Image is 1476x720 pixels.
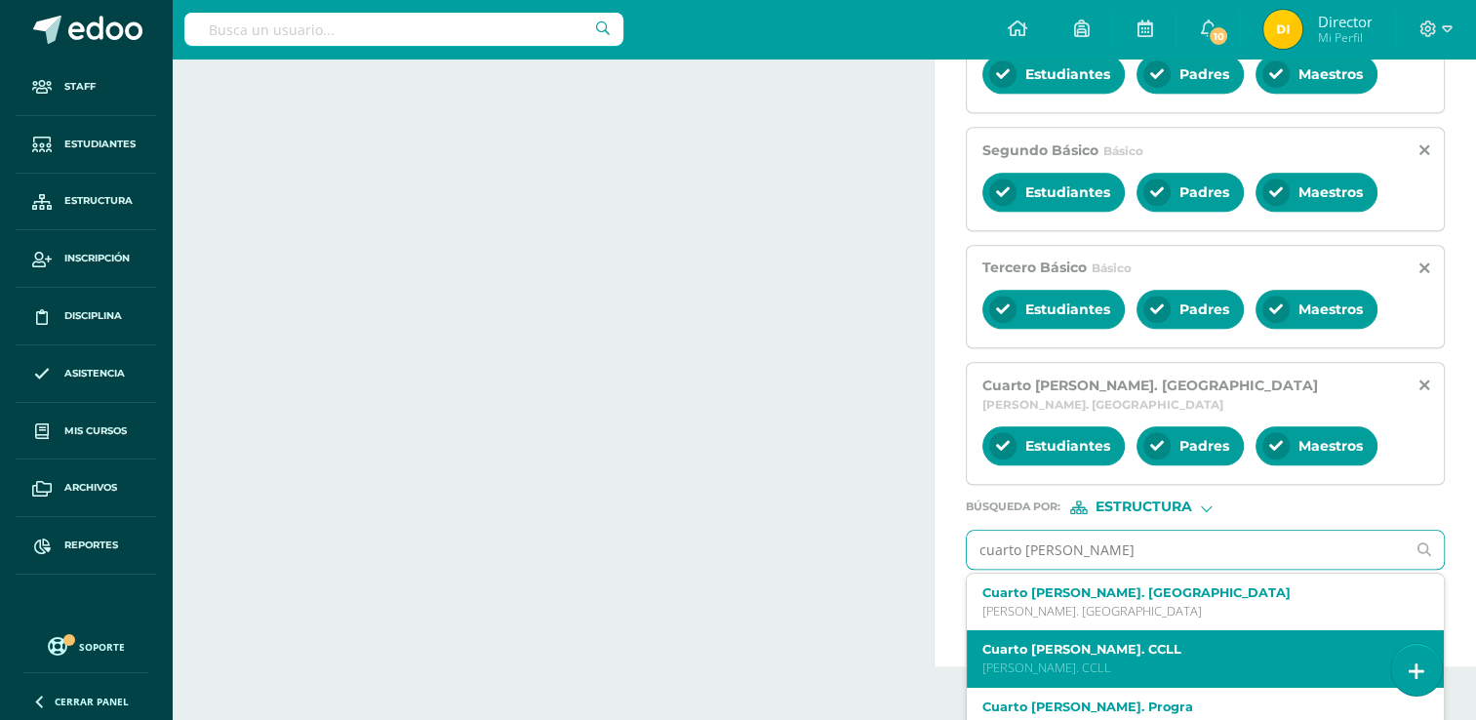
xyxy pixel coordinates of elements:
[1317,12,1372,31] span: Director
[982,603,1410,620] p: [PERSON_NAME]. [GEOGRAPHIC_DATA]
[1070,500,1217,514] div: [object Object]
[16,517,156,575] a: Reportes
[1103,143,1143,158] span: Básico
[1025,183,1110,201] span: Estudiantes
[1298,65,1363,83] span: Maestros
[64,193,133,209] span: Estructura
[64,308,122,324] span: Disciplina
[64,137,136,152] span: Estudiantes
[64,366,125,381] span: Asistencia
[79,640,125,654] span: Soporte
[982,585,1410,600] label: Cuarto [PERSON_NAME]. [GEOGRAPHIC_DATA]
[982,700,1410,714] label: Cuarto [PERSON_NAME]. Progra
[982,397,1223,412] span: [PERSON_NAME]. [GEOGRAPHIC_DATA]
[1092,260,1132,275] span: Básico
[16,116,156,174] a: Estudiantes
[982,642,1410,657] label: Cuarto [PERSON_NAME]. CCLL
[1025,437,1110,455] span: Estudiantes
[1096,501,1192,512] span: Estructura
[982,377,1318,394] span: Cuarto [PERSON_NAME]. [GEOGRAPHIC_DATA]
[982,660,1410,676] p: [PERSON_NAME]. CCLL
[1317,29,1372,46] span: Mi Perfil
[64,251,130,266] span: Inscripción
[16,345,156,403] a: Asistencia
[16,403,156,460] a: Mis cursos
[16,460,156,517] a: Archivos
[1298,437,1363,455] span: Maestros
[16,59,156,116] a: Staff
[1025,300,1110,318] span: Estudiantes
[16,230,156,288] a: Inscripción
[1179,300,1229,318] span: Padres
[55,695,129,708] span: Cerrar panel
[1263,10,1302,49] img: 608136e48c3c14518f2ea00dfaf80bc2.png
[16,174,156,231] a: Estructura
[64,423,127,439] span: Mis cursos
[1179,65,1229,83] span: Padres
[966,501,1060,512] span: Búsqueda por :
[1179,183,1229,201] span: Padres
[64,538,118,553] span: Reportes
[1298,183,1363,201] span: Maestros
[1208,25,1229,47] span: 10
[967,531,1405,569] input: Ej. Primero primaria
[1025,65,1110,83] span: Estudiantes
[16,288,156,345] a: Disciplina
[982,141,1098,159] span: Segundo Básico
[23,632,148,659] a: Soporte
[64,79,96,95] span: Staff
[1179,437,1229,455] span: Padres
[184,13,623,46] input: Busca un usuario...
[982,259,1087,276] span: Tercero Básico
[64,480,117,496] span: Archivos
[1298,300,1363,318] span: Maestros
